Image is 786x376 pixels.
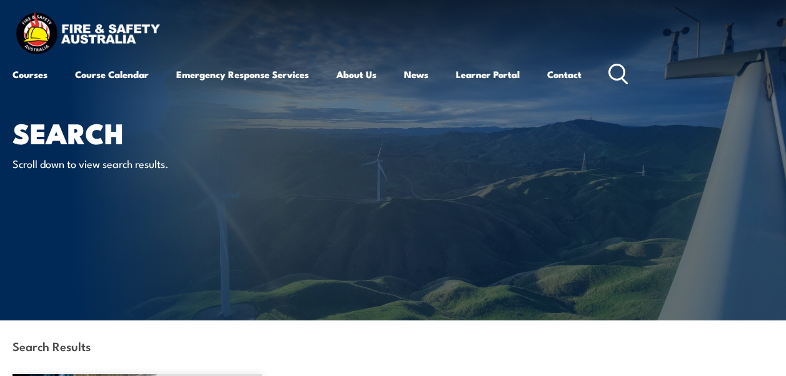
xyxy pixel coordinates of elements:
[336,59,376,89] a: About Us
[13,337,91,354] strong: Search Results
[13,59,48,89] a: Courses
[176,59,309,89] a: Emergency Response Services
[547,59,582,89] a: Contact
[13,156,241,171] p: Scroll down to view search results.
[404,59,428,89] a: News
[75,59,149,89] a: Course Calendar
[13,120,321,144] h1: Search
[456,59,520,89] a: Learner Portal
